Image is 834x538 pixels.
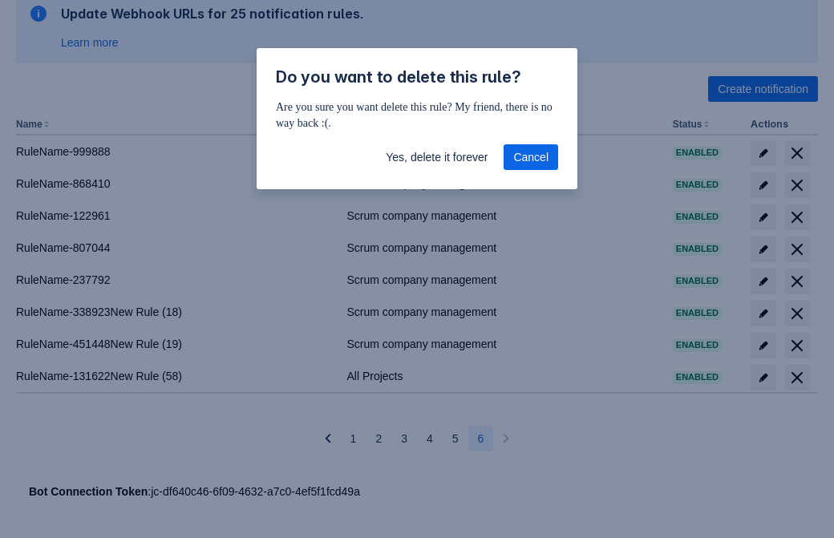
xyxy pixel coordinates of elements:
span: Yes, delete it forever [386,144,488,170]
span: Cancel [513,144,549,170]
button: Cancel [504,144,558,170]
button: Yes, delete it forever [376,144,497,170]
p: Are you sure you want delete this rule? My friend, there is no way back :(. [276,99,558,131]
span: Do you want to delete this rule? [276,67,521,87]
